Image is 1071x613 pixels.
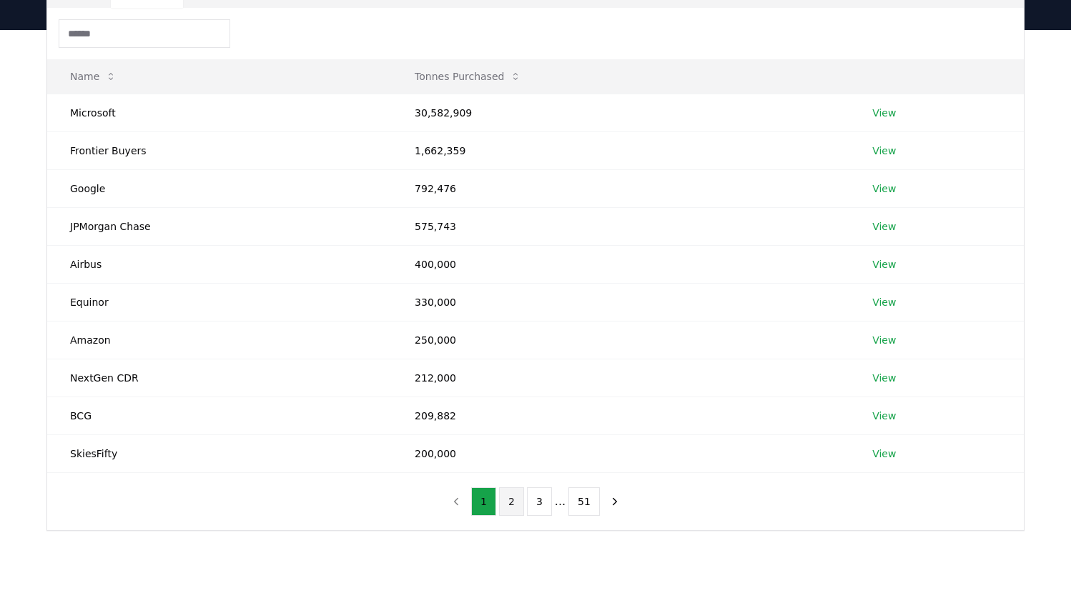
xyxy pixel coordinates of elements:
[568,487,600,516] button: 51
[471,487,496,516] button: 1
[47,94,392,131] td: Microsoft
[47,169,392,207] td: Google
[392,397,849,434] td: 209,882
[47,321,392,359] td: Amazon
[872,409,896,423] a: View
[392,283,849,321] td: 330,000
[392,131,849,169] td: 1,662,359
[527,487,552,516] button: 3
[392,245,849,283] td: 400,000
[392,434,849,472] td: 200,000
[392,207,849,245] td: 575,743
[872,371,896,385] a: View
[872,106,896,120] a: View
[47,434,392,472] td: SkiesFifty
[47,397,392,434] td: BCG
[59,62,128,91] button: Name
[872,181,896,196] a: View
[392,359,849,397] td: 212,000
[47,359,392,397] td: NextGen CDR
[47,245,392,283] td: Airbus
[392,321,849,359] td: 250,000
[403,62,533,91] button: Tonnes Purchased
[47,131,392,169] td: Frontier Buyers
[872,219,896,234] a: View
[872,144,896,158] a: View
[392,94,849,131] td: 30,582,909
[872,295,896,309] a: View
[47,207,392,245] td: JPMorgan Chase
[392,169,849,207] td: 792,476
[47,283,392,321] td: Equinor
[499,487,524,516] button: 2
[603,487,627,516] button: next page
[872,257,896,271] a: View
[872,447,896,461] a: View
[872,333,896,347] a: View
[555,493,566,510] li: ...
